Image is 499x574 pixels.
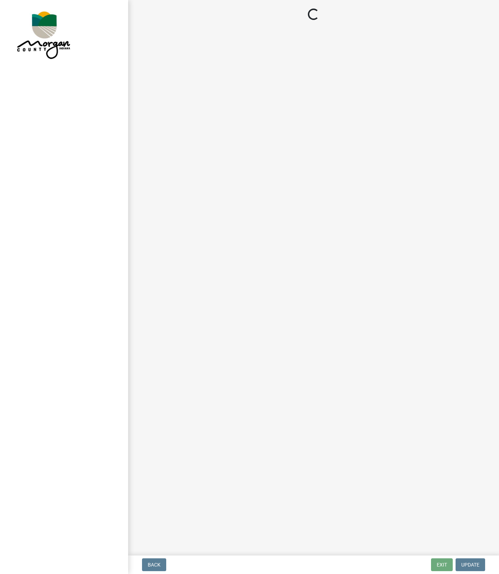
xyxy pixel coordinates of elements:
[431,558,453,571] button: Exit
[456,558,485,571] button: Update
[461,562,479,568] span: Update
[148,562,161,568] span: Back
[142,558,166,571] button: Back
[14,7,72,61] img: Morgan County, Indiana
